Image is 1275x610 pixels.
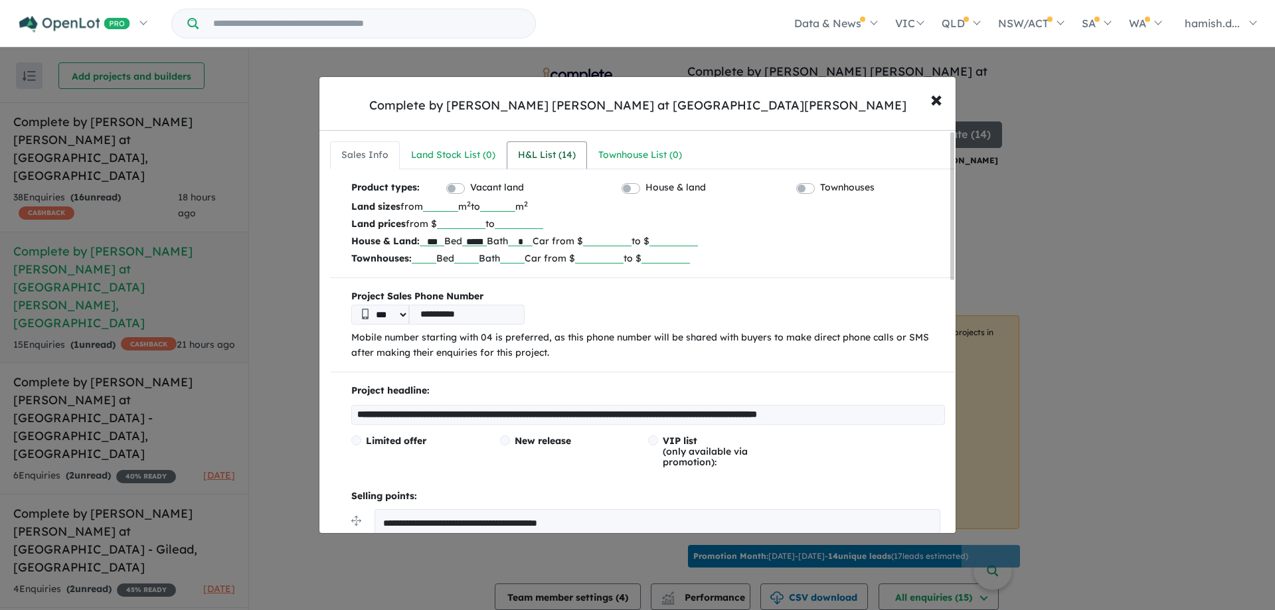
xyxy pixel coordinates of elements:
[351,250,945,267] p: Bed Bath Car from $ to $
[351,200,400,212] b: Land sizes
[820,180,875,196] label: Townhouses
[470,180,524,196] label: Vacant land
[351,489,945,504] p: Selling points:
[467,199,471,208] sup: 2
[598,147,682,163] div: Townhouse List ( 0 )
[351,289,945,305] b: Project Sales Phone Number
[411,147,495,163] div: Land Stock List ( 0 )
[369,97,906,114] div: Complete by [PERSON_NAME] [PERSON_NAME] at [GEOGRAPHIC_DATA][PERSON_NAME]
[351,218,406,230] b: Land prices
[1185,17,1240,30] span: hamish.d...
[351,215,945,232] p: from $ to
[351,180,420,198] b: Product types:
[524,199,528,208] sup: 2
[351,252,412,264] b: Townhouses:
[518,147,576,163] div: H&L List ( 14 )
[201,9,533,38] input: Try estate name, suburb, builder or developer
[19,16,130,33] img: Openlot PRO Logo White
[663,435,748,468] span: (only available via promotion):
[351,383,945,399] p: Project headline:
[351,232,945,250] p: Bed Bath Car from $ to $
[351,330,945,362] p: Mobile number starting with 04 is preferred, as this phone number will be shared with buyers to m...
[515,435,571,447] span: New release
[645,180,706,196] label: House & land
[362,309,369,319] img: Phone icon
[351,235,420,247] b: House & Land:
[663,435,697,447] span: VIP list
[341,147,388,163] div: Sales Info
[351,198,945,215] p: from m to m
[366,435,426,447] span: Limited offer
[351,516,361,526] img: drag.svg
[930,84,942,113] span: ×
